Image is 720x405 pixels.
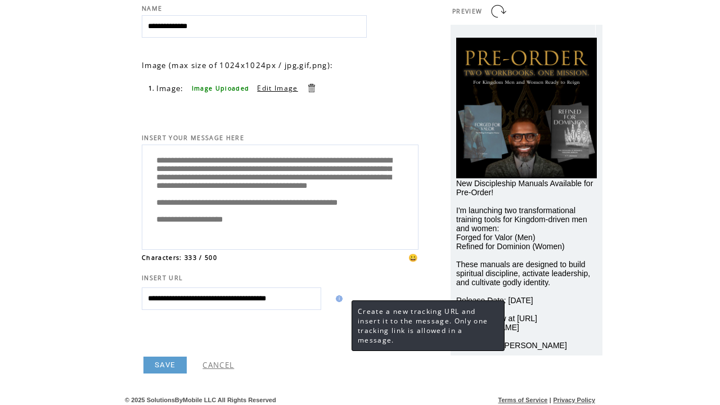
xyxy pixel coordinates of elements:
[156,83,184,93] span: Image:
[125,397,276,403] span: © 2025 SolutionsByMobile LLC All Rights Reserved
[332,295,343,302] img: help.gif
[550,397,551,403] span: |
[142,134,244,142] span: INSERT YOUR MESSAGE HERE
[306,83,317,93] a: Delete this item
[498,397,548,403] a: Terms of Service
[553,397,595,403] a: Privacy Policy
[142,4,162,12] span: NAME
[143,357,187,373] a: SAVE
[408,253,418,263] span: 😀
[456,179,593,350] span: New Discipleship Manuals Available for Pre-Order! I'm launching two transformational training too...
[202,360,234,370] a: CANCEL
[142,254,217,262] span: Characters: 333 / 500
[142,60,333,70] span: Image (max size of 1024x1024px / jpg,gif,png):
[148,84,155,92] span: 1.
[142,274,183,282] span: INSERT URL
[192,84,250,92] span: Image Uploaded
[358,307,488,345] span: Create a new tracking URL and insert it to the message. Only one tracking link is allowed in a me...
[257,83,298,93] a: Edit Image
[452,7,482,15] span: PREVIEW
